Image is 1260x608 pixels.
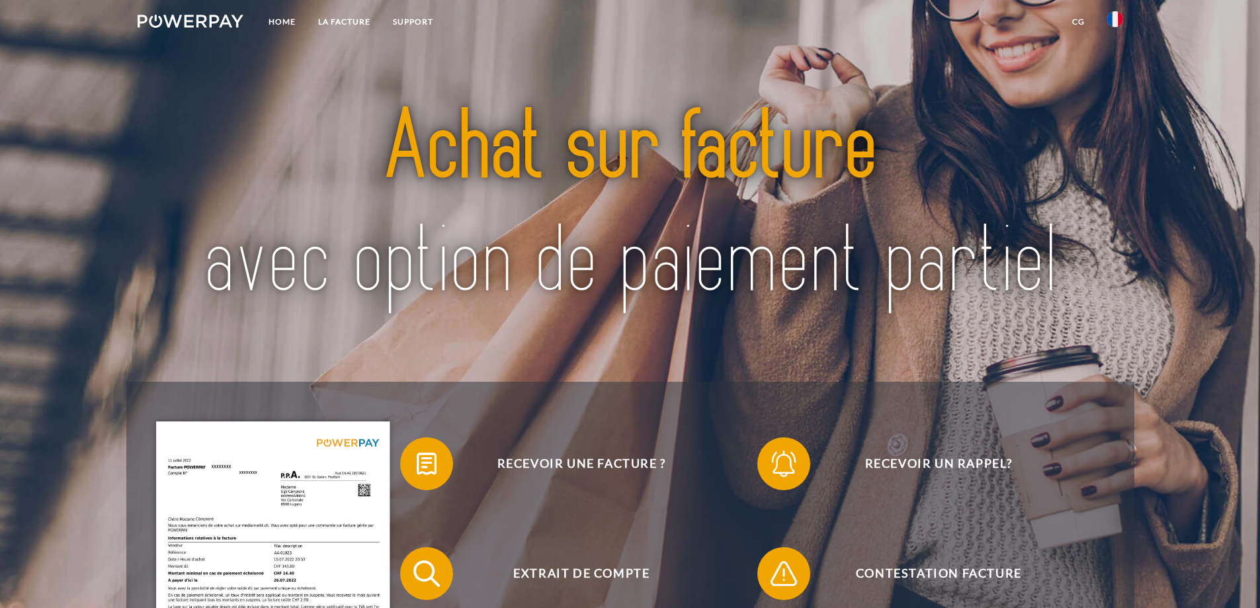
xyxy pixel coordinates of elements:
[307,10,382,34] a: LA FACTURE
[138,15,244,28] img: logo-powerpay-white.svg
[419,437,743,490] span: Recevoir une facture ?
[777,437,1101,490] span: Recevoir un rappel?
[1061,10,1096,34] a: CG
[257,10,307,34] a: Home
[382,10,444,34] a: Support
[419,547,743,600] span: Extrait de compte
[410,557,443,590] img: qb_search.svg
[400,437,744,490] button: Recevoir une facture ?
[767,557,800,590] img: qb_warning.svg
[1107,11,1123,27] img: fr
[400,547,744,600] button: Extrait de compte
[757,437,1101,490] button: Recevoir un rappel?
[757,547,1101,600] button: Contestation Facture
[767,447,800,480] img: qb_bell.svg
[410,447,443,480] img: qb_bill.svg
[186,61,1074,351] img: title-powerpay_fr.svg
[777,547,1101,600] span: Contestation Facture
